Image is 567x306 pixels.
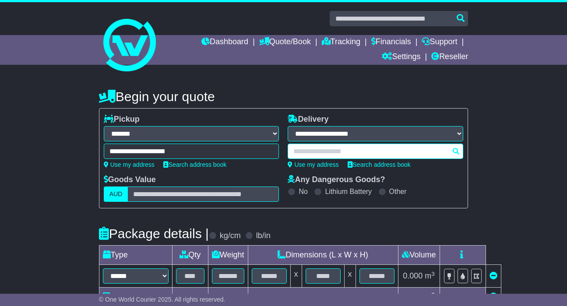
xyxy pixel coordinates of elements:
[348,161,411,168] a: Search address book
[288,161,338,168] a: Use my address
[425,292,435,301] span: m
[220,231,241,241] label: kg/cm
[208,246,248,265] td: Weight
[99,246,172,265] td: Type
[403,271,423,280] span: 0.000
[104,186,128,202] label: AUD
[99,226,209,241] h4: Package details |
[490,292,497,301] a: Add new item
[172,246,208,265] td: Qty
[403,292,423,301] span: 0.000
[299,187,307,196] label: No
[344,265,356,288] td: x
[422,35,457,50] a: Support
[163,161,226,168] a: Search address book
[104,175,156,185] label: Goods Value
[322,35,360,50] a: Tracking
[431,50,468,65] a: Reseller
[371,35,411,50] a: Financials
[425,271,435,280] span: m
[99,296,225,303] span: © One World Courier 2025. All rights reserved.
[288,144,463,159] typeahead: Please provide city
[248,246,398,265] td: Dimensions (L x W x H)
[259,35,311,50] a: Quote/Book
[201,35,248,50] a: Dashboard
[104,115,140,124] label: Pickup
[288,175,385,185] label: Any Dangerous Goods?
[431,271,435,277] sup: 3
[325,187,372,196] label: Lithium Battery
[382,50,420,65] a: Settings
[104,161,155,168] a: Use my address
[290,265,302,288] td: x
[398,246,440,265] td: Volume
[99,89,468,104] h4: Begin your quote
[214,292,218,301] span: 0
[256,231,271,241] label: lb/in
[490,271,497,280] a: Remove this item
[288,115,328,124] label: Delivery
[431,292,435,298] sup: 3
[389,187,407,196] label: Other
